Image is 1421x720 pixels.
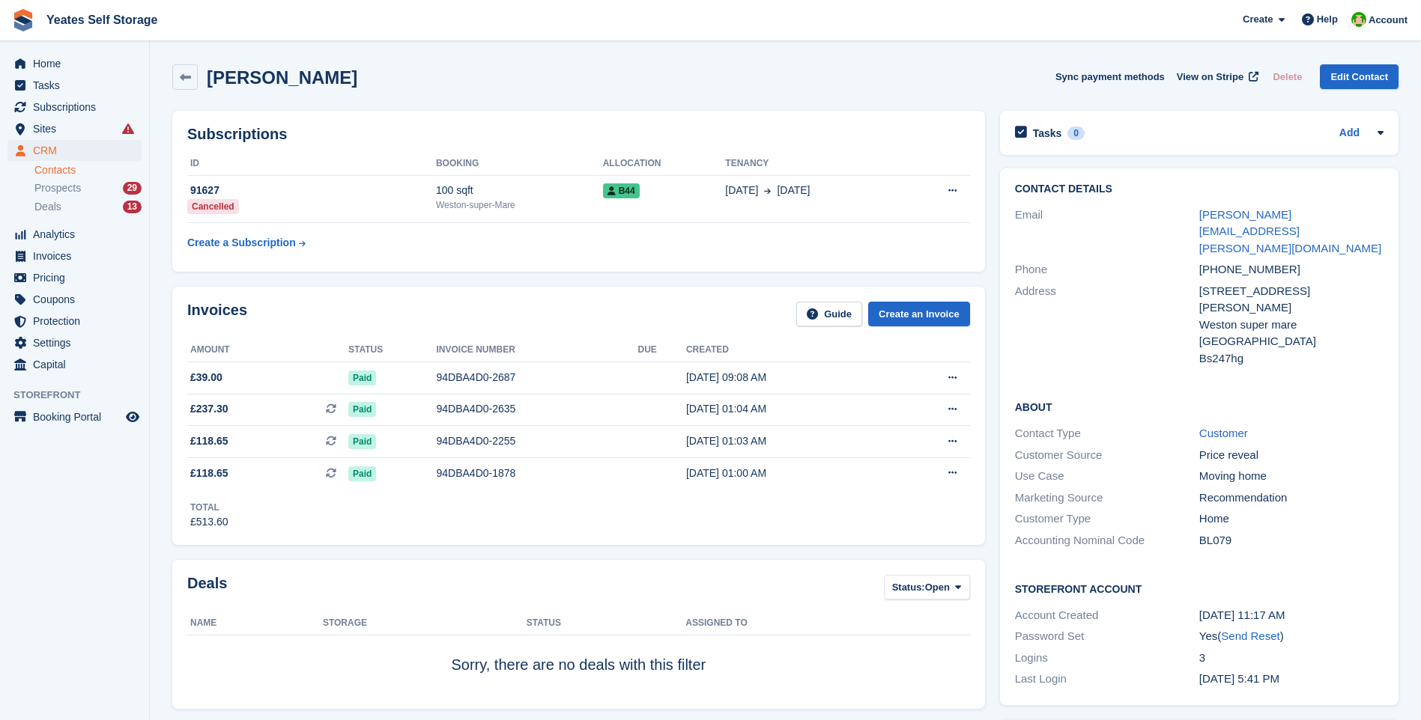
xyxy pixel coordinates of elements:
[686,401,890,417] div: [DATE] 01:04 AM
[1015,581,1384,596] h2: Storefront Account
[603,183,640,198] span: B44
[436,401,637,417] div: 94DBA4D0-2635
[7,311,142,332] a: menu
[33,354,123,375] span: Capital
[1015,532,1199,549] div: Accounting Nominal Code
[1171,64,1261,89] a: View on Stripe
[1199,650,1384,667] div: 3
[187,152,436,176] th: ID
[7,332,142,353] a: menu
[1217,629,1283,642] span: ( )
[187,302,247,326] h2: Invoices
[34,180,142,196] a: Prospects 29
[1015,650,1199,667] div: Logins
[1015,183,1384,195] h2: Contact Details
[1199,427,1248,439] a: Customer
[40,7,164,32] a: Yeates Self Storage
[33,53,123,74] span: Home
[7,97,142,118] a: menu
[7,267,142,288] a: menu
[33,245,123,266] span: Invoices
[796,302,862,326] a: Guide
[33,332,123,353] span: Settings
[1015,447,1199,464] div: Customer Source
[207,67,357,88] h2: [PERSON_NAME]
[1221,629,1279,642] a: Send Reset
[1351,12,1366,27] img: Angela Field
[33,406,123,427] span: Booking Portal
[33,224,123,245] span: Analytics
[1015,283,1199,367] div: Address
[1199,672,1279,685] time: 2025-06-23 16:41:11 UTC
[123,201,142,213] div: 13
[12,9,34,31] img: stora-icon-8386f47178a22dfd0bd8f6a31ec36ba5ce8667c1dd55bd0f319d3a0aa187defe.svg
[34,200,61,214] span: Deals
[1199,208,1381,254] a: [PERSON_NAME][EMAIL_ADDRESS][PERSON_NAME][DOMAIN_NAME]
[1267,64,1308,89] button: Delete
[1067,126,1085,140] div: 0
[1015,399,1384,414] h2: About
[187,235,296,251] div: Create a Subscription
[436,198,603,212] div: Weston-super-Mare
[925,580,950,595] span: Open
[685,611,969,635] th: Assigned to
[1015,425,1199,442] div: Contact Type
[1339,125,1360,142] a: Add
[33,267,123,288] span: Pricing
[190,401,228,417] span: £237.30
[686,370,890,385] div: [DATE] 09:08 AM
[1199,317,1384,334] div: Weston super mare
[187,575,227,602] h2: Deals
[777,183,810,198] span: [DATE]
[436,338,637,362] th: Invoice number
[451,656,706,673] span: Sorry, there are no deals with this filter
[686,433,890,449] div: [DATE] 01:03 AM
[33,118,123,139] span: Sites
[1033,126,1062,140] h2: Tasks
[1015,489,1199,507] div: Marketing Source
[1199,468,1384,485] div: Moving home
[725,183,758,198] span: [DATE]
[34,181,81,195] span: Prospects
[348,466,376,481] span: Paid
[1015,207,1199,257] div: Email
[7,224,142,245] a: menu
[34,199,142,215] a: Deals 13
[1199,607,1384,624] div: [DATE] 11:17 AM
[190,370,222,385] span: £39.00
[1199,628,1384,645] div: Yes
[1369,13,1408,28] span: Account
[33,75,123,96] span: Tasks
[187,338,348,362] th: Amount
[7,140,142,161] a: menu
[187,229,306,257] a: Create a Subscription
[187,611,323,635] th: Name
[124,408,142,426] a: Preview store
[1317,12,1338,27] span: Help
[527,611,686,635] th: Status
[7,75,142,96] a: menu
[436,152,603,176] th: Booking
[33,311,123,332] span: Protection
[1243,12,1273,27] span: Create
[603,152,726,176] th: Allocation
[436,183,603,198] div: 100 sqft
[33,140,123,161] span: CRM
[7,406,142,427] a: menu
[13,388,149,403] span: Storefront
[1199,261,1384,278] div: [PHONE_NUMBER]
[1199,489,1384,507] div: Recommendation
[1199,447,1384,464] div: Price reveal
[1199,532,1384,549] div: BL079
[436,433,637,449] div: 94DBA4D0-2255
[123,182,142,195] div: 29
[1015,607,1199,624] div: Account Created
[187,199,239,214] div: Cancelled
[187,126,970,143] h2: Subscriptions
[868,302,970,326] a: Create an Invoice
[7,118,142,139] a: menu
[122,123,134,135] i: Smart entry sync failures have occurred
[348,370,376,385] span: Paid
[1177,70,1243,85] span: View on Stripe
[686,338,890,362] th: Created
